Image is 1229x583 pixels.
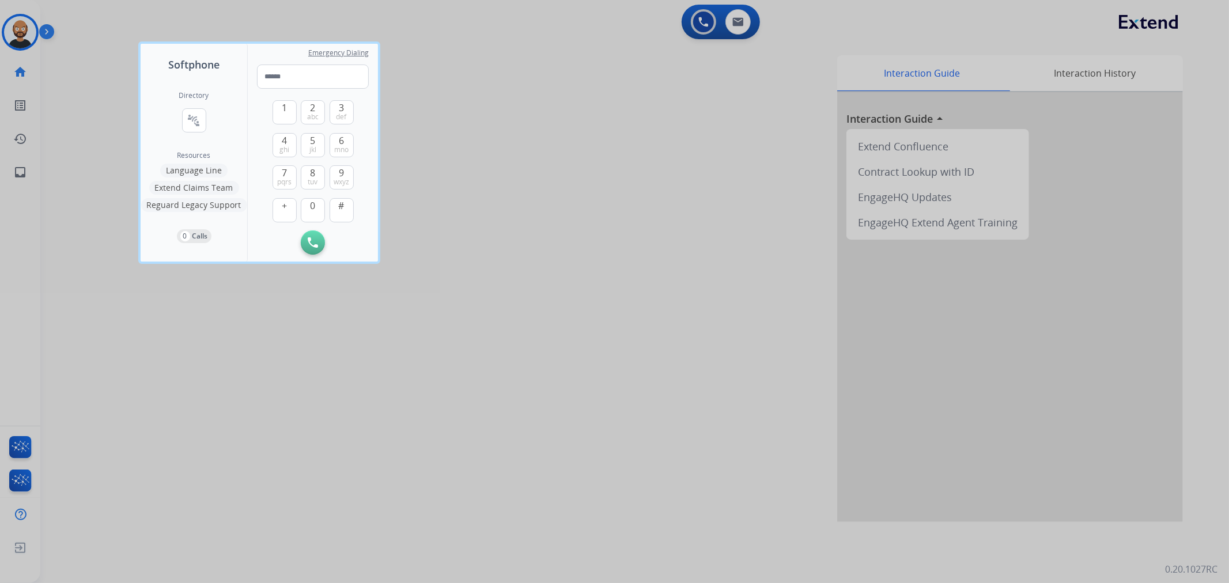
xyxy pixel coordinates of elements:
button: Language Line [160,164,228,177]
span: ghi [279,145,289,154]
button: 0Calls [177,229,211,243]
button: 8tuv [301,165,325,190]
span: def [336,112,347,122]
button: 3def [330,100,354,124]
span: Resources [177,151,211,160]
h2: Directory [179,91,209,100]
button: 6mno [330,133,354,157]
img: call-button [308,237,318,248]
span: 5 [311,134,316,147]
button: 7pqrs [273,165,297,190]
button: 9wxyz [330,165,354,190]
p: 0.20.1027RC [1165,562,1217,576]
button: 1 [273,100,297,124]
button: + [273,198,297,222]
span: 8 [311,166,316,180]
span: Softphone [168,56,220,73]
span: abc [307,112,319,122]
span: 9 [339,166,344,180]
span: tuv [308,177,318,187]
mat-icon: connect_without_contact [187,113,201,127]
span: jkl [309,145,316,154]
span: 7 [282,166,287,180]
button: Reguard Legacy Support [141,198,247,212]
span: mno [334,145,349,154]
span: 1 [282,101,287,115]
button: 5jkl [301,133,325,157]
p: 0 [180,231,190,241]
span: 3 [339,101,344,115]
span: pqrs [277,177,292,187]
span: 0 [311,199,316,213]
span: wxyz [334,177,349,187]
button: # [330,198,354,222]
button: 2abc [301,100,325,124]
span: + [282,199,287,213]
button: 4ghi [273,133,297,157]
p: Calls [192,231,208,241]
span: 4 [282,134,287,147]
button: 0 [301,198,325,222]
button: Extend Claims Team [149,181,239,195]
span: 6 [339,134,344,147]
span: Emergency Dialing [308,48,369,58]
span: 2 [311,101,316,115]
span: # [339,199,345,213]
